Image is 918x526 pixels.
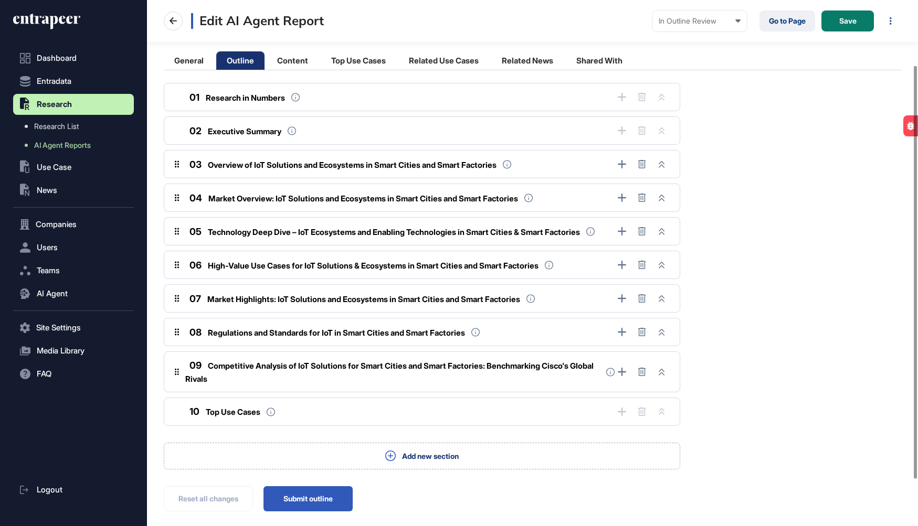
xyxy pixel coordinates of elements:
button: Save [821,10,874,31]
li: General [164,51,214,70]
span: 05 [189,226,202,237]
span: Media Library [37,347,85,355]
span: 06 [189,260,202,271]
button: AI Agent [13,283,134,304]
span: Teams [37,266,60,275]
span: Add new section [402,450,459,461]
a: AI Agent Reports [18,136,134,155]
button: Research [13,94,134,115]
span: 02 [189,125,202,136]
span: High-Value Use Cases for IoT Solutions & Ecosystems in Smart Cities and Smart Factories [208,261,539,271]
span: Research List [34,122,79,131]
button: Entradata [13,71,134,92]
div: In Outline Review [659,17,741,25]
button: Media Library [13,340,134,361]
span: Regulations and Standards for IoT in Smart Cities and Smart Factories [208,328,465,338]
span: Entradata [37,77,71,85]
span: 07 [189,293,201,304]
span: Research [37,100,72,109]
span: Market Overview: IoT Solutions and Ecosystems in Smart Cities and Smart Factories [208,194,518,203]
span: AI Agent Reports [34,141,91,149]
a: Dashboard [13,48,134,69]
span: Research in Numbers [206,93,285,103]
button: Submit outline [263,486,353,511]
button: Companies [13,214,134,235]
span: Executive Summary [208,126,281,136]
span: Site Settings [36,324,81,332]
li: Content [267,51,319,70]
button: FAQ [13,363,134,384]
a: Research List [18,117,134,136]
button: Teams [13,260,134,281]
span: Market Highlights: IoT Solutions and Ecosystems in Smart Cities and Smart Factories [207,294,520,304]
li: Related Use Cases [398,51,489,70]
span: AI Agent [37,289,68,298]
button: News [13,180,134,201]
li: Shared With [566,51,633,70]
span: Users [37,243,58,252]
a: Go to Page [759,10,815,31]
span: Top Use Cases [206,407,260,417]
span: Dashboard [37,54,77,62]
span: Save [839,17,857,25]
span: 09 [189,360,202,371]
span: FAQ [37,370,51,378]
span: 04 [189,192,202,203]
button: Site Settings [13,317,134,338]
span: 01 [189,92,199,103]
li: Top Use Cases [321,51,396,70]
li: Related News [491,51,564,70]
button: Users [13,237,134,258]
li: Outline [216,51,265,70]
button: Use Case [13,157,134,178]
span: Technology Deep Dive – IoT Ecosystems and Enabling Technologies in Smart Cities & Smart Factories [208,227,580,237]
span: Competitive Analysis of IoT Solutions for Smart Cities and Smart Factories: Benchmarking Cisco's ... [185,361,594,384]
span: News [37,186,57,195]
span: 03 [189,159,202,170]
a: Logout [13,479,134,500]
h3: Edit AI Agent Report [191,13,324,29]
span: Overview of IoT Solutions and Ecosystems in Smart Cities and Smart Factories [208,160,497,170]
span: Logout [37,486,62,494]
span: Companies [36,220,77,229]
span: 10 [189,406,199,417]
span: Use Case [37,163,71,171]
span: 08 [189,327,202,338]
